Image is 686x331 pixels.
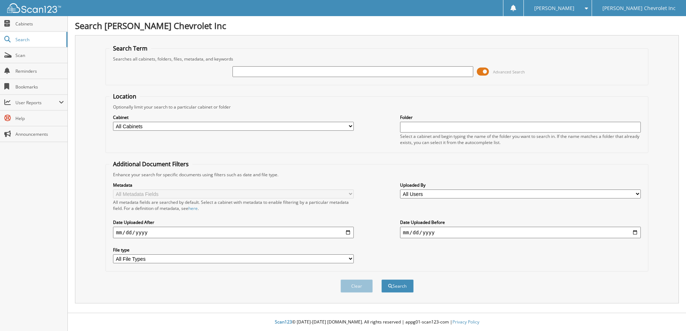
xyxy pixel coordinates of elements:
[109,104,644,110] div: Optionally limit your search to a particular cabinet or folder
[109,56,644,62] div: Searches all cabinets, folders, files, metadata, and keywords
[452,319,479,325] a: Privacy Policy
[493,69,525,75] span: Advanced Search
[400,227,641,238] input: end
[15,131,64,137] span: Announcements
[275,319,292,325] span: Scan123
[109,172,644,178] div: Enhance your search for specific documents using filters such as date and file type.
[113,199,354,211] div: All metadata fields are searched by default. Select a cabinet with metadata to enable filtering b...
[109,160,192,168] legend: Additional Document Filters
[113,182,354,188] label: Metadata
[15,84,64,90] span: Bookmarks
[15,100,59,106] span: User Reports
[400,114,641,120] label: Folder
[113,219,354,225] label: Date Uploaded After
[188,205,198,211] a: here
[15,115,64,121] span: Help
[400,133,641,145] div: Select a cabinet and begin typing the name of the folder you want to search in. If the name match...
[381,279,414,293] button: Search
[15,68,64,74] span: Reminders
[109,92,140,100] legend: Location
[75,20,679,32] h1: Search [PERSON_NAME] Chevrolet Inc
[7,3,61,13] img: scan123-logo-white.svg
[534,6,574,10] span: [PERSON_NAME]
[68,313,686,331] div: © [DATE]-[DATE] [DOMAIN_NAME]. All rights reserved | appg01-scan123-com |
[602,6,676,10] span: [PERSON_NAME] Chevrolet Inc
[113,247,354,253] label: File type
[15,21,64,27] span: Cabinets
[15,52,64,58] span: Scan
[400,219,641,225] label: Date Uploaded Before
[109,44,151,52] legend: Search Term
[113,114,354,120] label: Cabinet
[340,279,373,293] button: Clear
[400,182,641,188] label: Uploaded By
[15,37,63,43] span: Search
[113,227,354,238] input: start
